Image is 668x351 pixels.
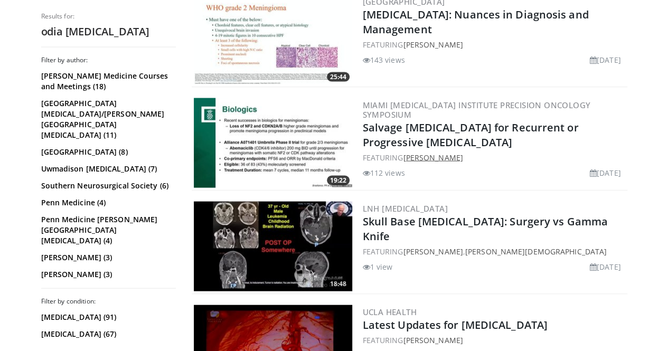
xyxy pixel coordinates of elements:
a: [GEOGRAPHIC_DATA] (8) [41,147,173,157]
a: [PERSON_NAME] [403,153,463,163]
a: 18:48 [194,202,352,291]
a: [PERSON_NAME][DEMOGRAPHIC_DATA] [465,246,607,257]
a: [MEDICAL_DATA] (67) [41,329,173,339]
div: FEATURING [363,152,625,163]
a: [MEDICAL_DATA] (91) [41,312,173,322]
span: 18:48 [327,279,350,289]
div: FEATURING , [363,246,625,257]
li: 143 views [363,54,405,65]
p: Results for: [41,12,176,21]
a: Salvage [MEDICAL_DATA] for Recurrent or Progressive [MEDICAL_DATA] [363,120,579,149]
a: LNH [MEDICAL_DATA] [363,203,448,214]
a: [PERSON_NAME] (3) [41,252,173,263]
a: Penn Medicine [PERSON_NAME][GEOGRAPHIC_DATA][MEDICAL_DATA] (4) [41,214,173,246]
h2: odia [MEDICAL_DATA] [41,25,176,39]
a: Uwmadison [MEDICAL_DATA] (7) [41,164,173,174]
a: Latest Updates for [MEDICAL_DATA] [363,318,548,332]
li: 112 views [363,167,405,178]
a: 19:22 [194,98,352,188]
li: [DATE] [590,54,621,65]
li: [DATE] [590,261,621,272]
a: [MEDICAL_DATA]: Nuances in Diagnosis and Management [363,7,589,36]
span: 25:44 [327,72,350,82]
img: bda4bbef-11a6-47f3-af2a-3a5dfa762b09.300x170_q85_crop-smart_upscale.jpg [194,202,352,291]
a: [GEOGRAPHIC_DATA][MEDICAL_DATA]/[PERSON_NAME][GEOGRAPHIC_DATA][MEDICAL_DATA] (11) [41,98,173,140]
h3: Filter by author: [41,56,176,64]
a: Miami [MEDICAL_DATA] Institute Precision Oncology Symposium [363,100,591,120]
a: [PERSON_NAME] Medicine Courses and Meetings (18) [41,71,173,92]
li: [DATE] [590,167,621,178]
a: Penn Medicine (4) [41,197,173,208]
a: [PERSON_NAME] [403,335,463,345]
a: [PERSON_NAME] (3) [41,269,173,280]
img: 025e47f8-95cd-40b3-b476-0d2d0abc1173.300x170_q85_crop-smart_upscale.jpg [194,98,352,188]
li: 1 view [363,261,393,272]
div: FEATURING [363,335,625,346]
a: Southern Neurosurgical Society (6) [41,181,173,191]
a: UCLA Health [363,307,417,317]
a: [PERSON_NAME] [403,246,463,257]
div: FEATURING [363,39,625,50]
a: Skull Base [MEDICAL_DATA]: Surgery vs Gamma Knife [363,214,608,243]
span: 19:22 [327,176,350,185]
h3: Filter by condition: [41,297,176,306]
a: [PERSON_NAME] [403,40,463,50]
